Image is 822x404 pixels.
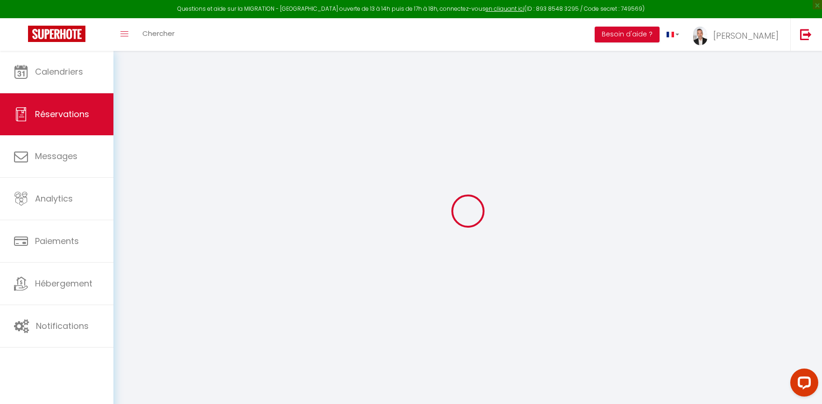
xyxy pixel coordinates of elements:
[686,18,790,51] a: ... [PERSON_NAME]
[693,27,707,45] img: ...
[35,235,79,247] span: Paiements
[135,18,182,51] a: Chercher
[35,150,77,162] span: Messages
[35,193,73,204] span: Analytics
[142,28,175,38] span: Chercher
[783,365,822,404] iframe: LiveChat chat widget
[35,278,92,289] span: Hébergement
[35,108,89,120] span: Réservations
[36,320,89,332] span: Notifications
[28,26,85,42] img: Super Booking
[35,66,83,77] span: Calendriers
[595,27,660,42] button: Besoin d'aide ?
[485,5,524,13] a: en cliquant ici
[713,30,779,42] span: [PERSON_NAME]
[800,28,812,40] img: logout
